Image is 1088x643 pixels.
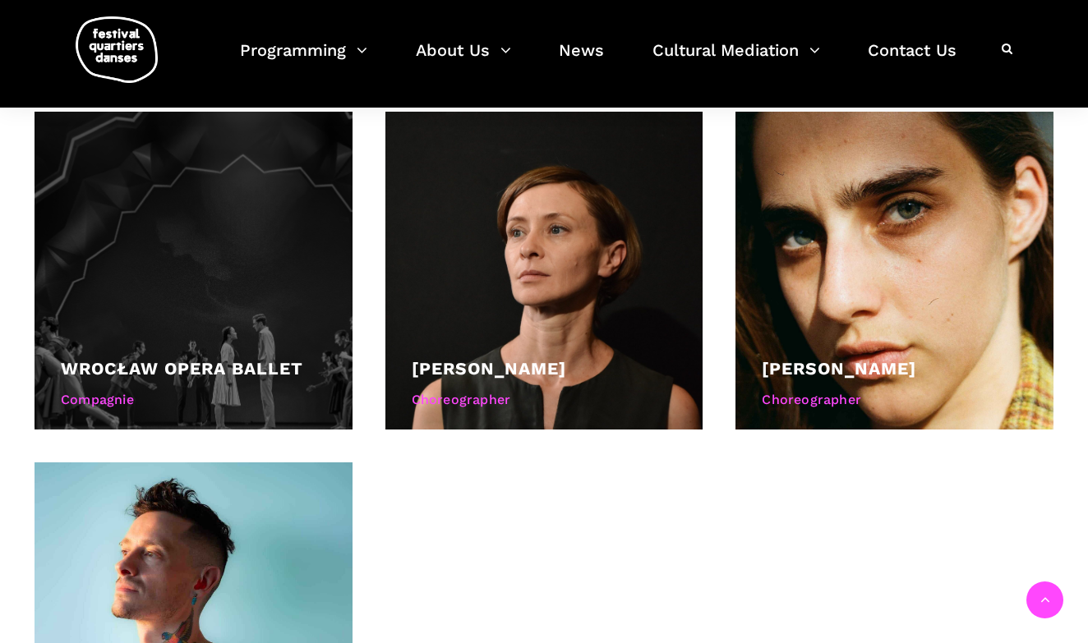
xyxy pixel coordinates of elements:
a: News [559,36,604,85]
a: [PERSON_NAME] [412,358,566,379]
div: Compagnie [61,389,326,411]
a: Programming [240,36,367,85]
a: Contact Us [868,36,957,85]
div: Choreographer [762,389,1027,411]
div: Choreographer [412,389,677,411]
img: logo-fqd-med [76,16,158,83]
a: About Us [416,36,511,85]
a: Wrocław Opera Ballet [61,358,303,379]
a: Cultural Mediation [652,36,820,85]
a: [PERSON_NAME] [762,358,916,379]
